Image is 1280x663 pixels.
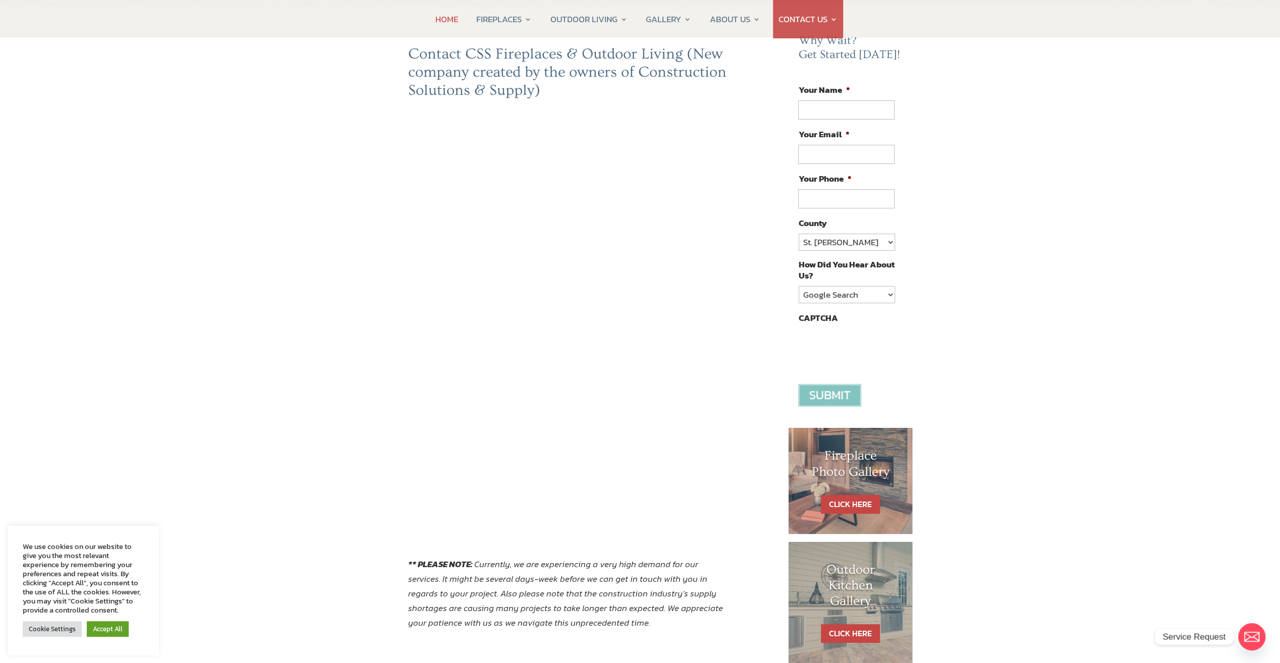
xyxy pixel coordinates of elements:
a: Cookie Settings [23,621,82,637]
h1: Outdoor Kitchen Gallery [809,562,893,615]
label: Your Phone [798,173,851,184]
a: Accept All [87,621,129,637]
div: We use cookies on our website to give you the most relevant experience by remembering your prefer... [23,542,144,615]
a: CLICK HERE [821,624,880,643]
label: CAPTCHA [798,312,838,323]
input: Submit [798,384,861,407]
label: Your Email [798,129,849,140]
a: CLICK HERE [821,495,880,514]
em: Currently, we are experiencing a very high demand for our services. It might be several days-week... [408,558,723,629]
label: Your Name [798,84,850,95]
h1: Fireplace Photo Gallery [809,448,893,484]
a: Email [1238,623,1265,650]
h2: Why Wait? Get Started [DATE]! [798,34,902,67]
label: County [798,217,826,229]
h2: Contact CSS Fireplaces & Outdoor Living (New company created by the owners of Construction Soluti... [408,45,732,104]
iframe: reCAPTCHA [798,328,952,368]
label: How Did You Hear About Us? [798,259,894,281]
strong: ** PLEASE NOTE: [408,558,472,571]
